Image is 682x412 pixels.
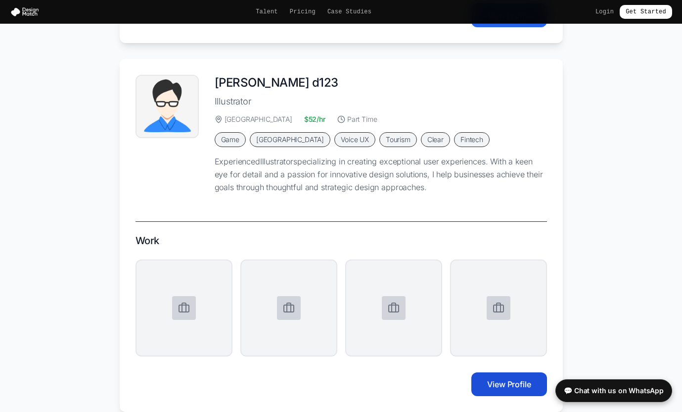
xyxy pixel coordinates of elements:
p: Illustrator [215,95,547,108]
span: [GEOGRAPHIC_DATA] [250,132,330,147]
a: Case Studies [327,8,371,16]
img: Design Match [10,7,44,17]
span: Tourism [379,132,417,147]
span: Part Time [347,114,377,124]
span: Clear [421,132,450,147]
h3: Work [136,234,547,248]
span: Fintech [454,132,490,147]
p: Experienced Illustrator specializing in creating exceptional user experiences. With a keen eye fo... [215,155,547,194]
a: 💬 Chat with us on WhatsApp [555,379,672,402]
button: View Profile [471,372,546,396]
span: $ 52 /hr [304,114,325,124]
img: Thompson d123 [136,76,198,137]
span: Game [215,132,246,147]
span: Voice UX [334,132,375,147]
a: Pricing [290,8,316,16]
a: Login [595,8,614,16]
span: [GEOGRAPHIC_DATA] [225,114,292,124]
a: Talent [256,8,278,16]
h2: [PERSON_NAME] d123 [215,75,547,91]
a: Get Started [620,5,672,19]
